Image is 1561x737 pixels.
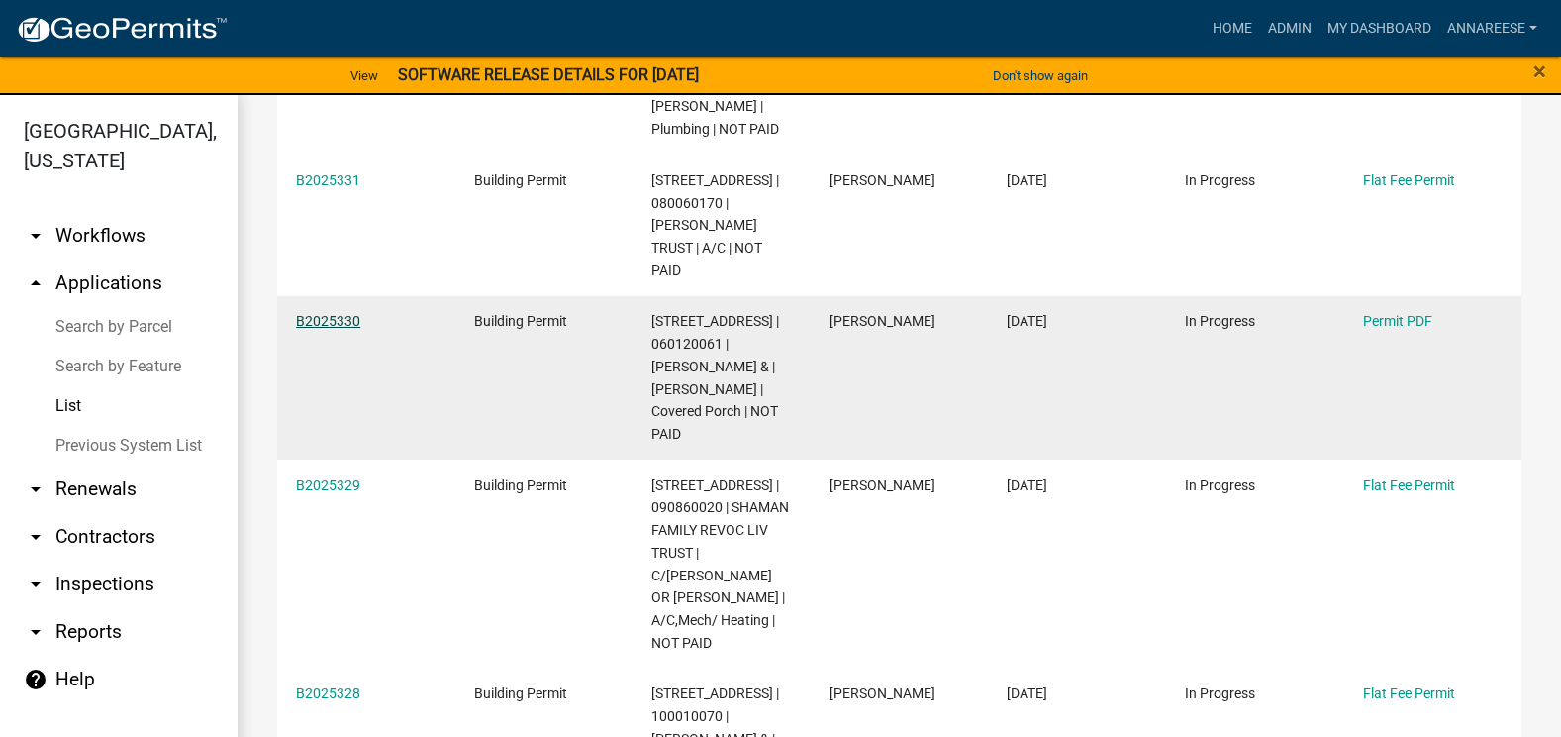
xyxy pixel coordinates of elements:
button: Don't show again [985,59,1096,92]
span: Gina Gullickson [829,477,935,493]
i: arrow_drop_down [24,525,48,549]
i: arrow_drop_down [24,573,48,596]
span: John Deyo [829,313,935,329]
span: Brian Burkard [829,172,935,188]
span: Building Permit [474,172,567,188]
span: × [1533,57,1546,85]
span: Building Permit [474,685,567,701]
a: B2025330 [296,313,360,329]
span: In Progress [1185,685,1255,701]
span: 21527 INDIAN HILLS RD | 090860020 | SHAMAN FAMILY REVOC LIV TRUST | C/O JOYCE OR EDWARD SHAMAN | ... [651,477,789,651]
a: Permit PDF [1363,313,1432,329]
button: Close [1533,59,1546,83]
a: Admin [1260,10,1319,48]
span: 09/12/2025 [1007,477,1047,493]
span: 90528 205TH ST | 060120061 | DEYO,JOHN G & | LISA K DEYO | Covered Porch | NOT PAID [651,313,779,442]
span: 22004 TROUT AVE | 080060170 | BURKARD,BRIAN T TRUST | A/C | NOT PAID [651,172,779,278]
span: Gina Gullickson [829,685,935,701]
span: Building Permit [474,477,567,493]
span: In Progress [1185,477,1255,493]
span: 09/12/2025 [1007,313,1047,329]
i: help [24,668,48,691]
a: My Dashboard [1319,10,1439,48]
a: B2025329 [296,477,360,493]
a: Flat Fee Permit [1363,172,1455,188]
span: 73960 140TH ST | 030070040 | PETERSON,JUSTIN G | Plumbing | NOT PAID [651,53,779,137]
a: Flat Fee Permit [1363,685,1455,701]
a: View [342,59,386,92]
i: arrow_drop_down [24,224,48,248]
a: B2025328 [296,685,360,701]
a: Home [1205,10,1260,48]
span: Building Permit [474,313,567,329]
strong: SOFTWARE RELEASE DETAILS FOR [DATE] [398,65,699,84]
span: In Progress [1185,172,1255,188]
span: In Progress [1185,313,1255,329]
i: arrow_drop_down [24,620,48,644]
a: Flat Fee Permit [1363,477,1455,493]
a: B2025331 [296,172,360,188]
a: annareese [1439,10,1545,48]
span: 09/15/2025 [1007,172,1047,188]
i: arrow_drop_up [24,271,48,295]
span: 09/12/2025 [1007,685,1047,701]
i: arrow_drop_down [24,477,48,501]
